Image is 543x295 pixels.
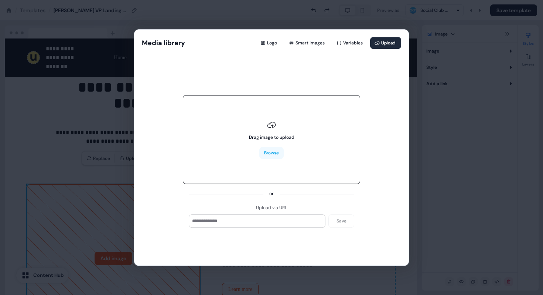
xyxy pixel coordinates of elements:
[284,37,331,49] button: Smart images
[370,37,401,49] button: Upload
[256,37,283,49] button: Logo
[332,37,369,49] button: Variables
[249,134,294,141] div: Drag image to upload
[259,147,284,159] button: Browse
[256,204,287,212] div: Upload via URL
[269,190,274,198] div: or
[142,38,185,47] button: Media library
